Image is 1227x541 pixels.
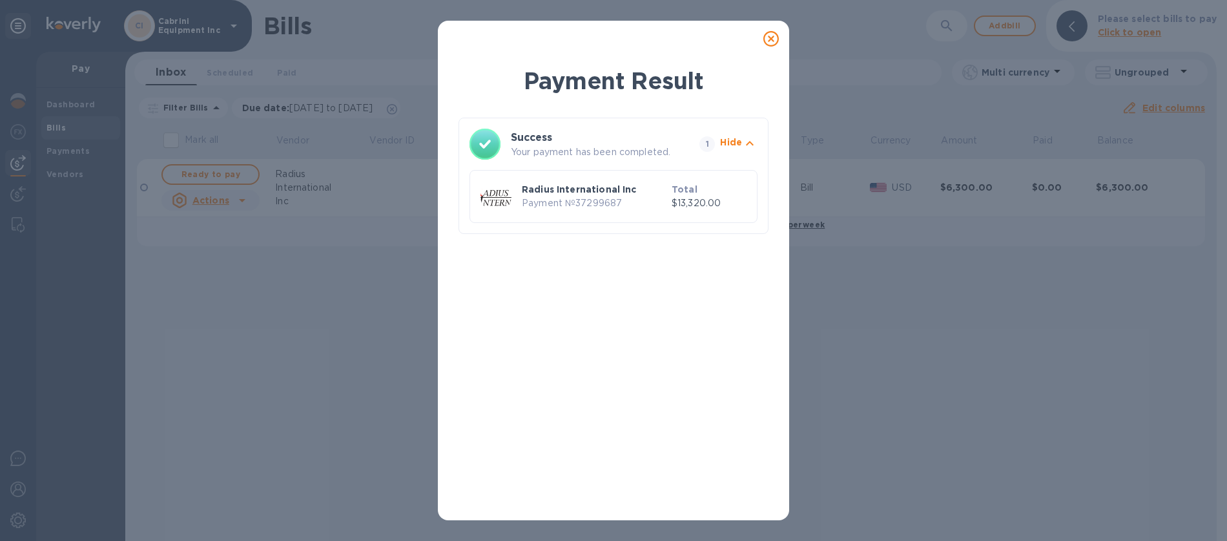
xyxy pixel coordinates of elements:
p: Hide [720,136,742,149]
p: Payment № 37299687 [522,196,666,210]
p: Your payment has been completed. [511,145,694,159]
p: $13,320.00 [672,196,747,210]
b: Total [672,184,697,195]
h3: Success [511,130,676,145]
h1: Payment Result [459,65,768,97]
p: Radius International Inc [522,183,666,196]
span: 1 [699,136,715,152]
button: Hide [720,136,758,153]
